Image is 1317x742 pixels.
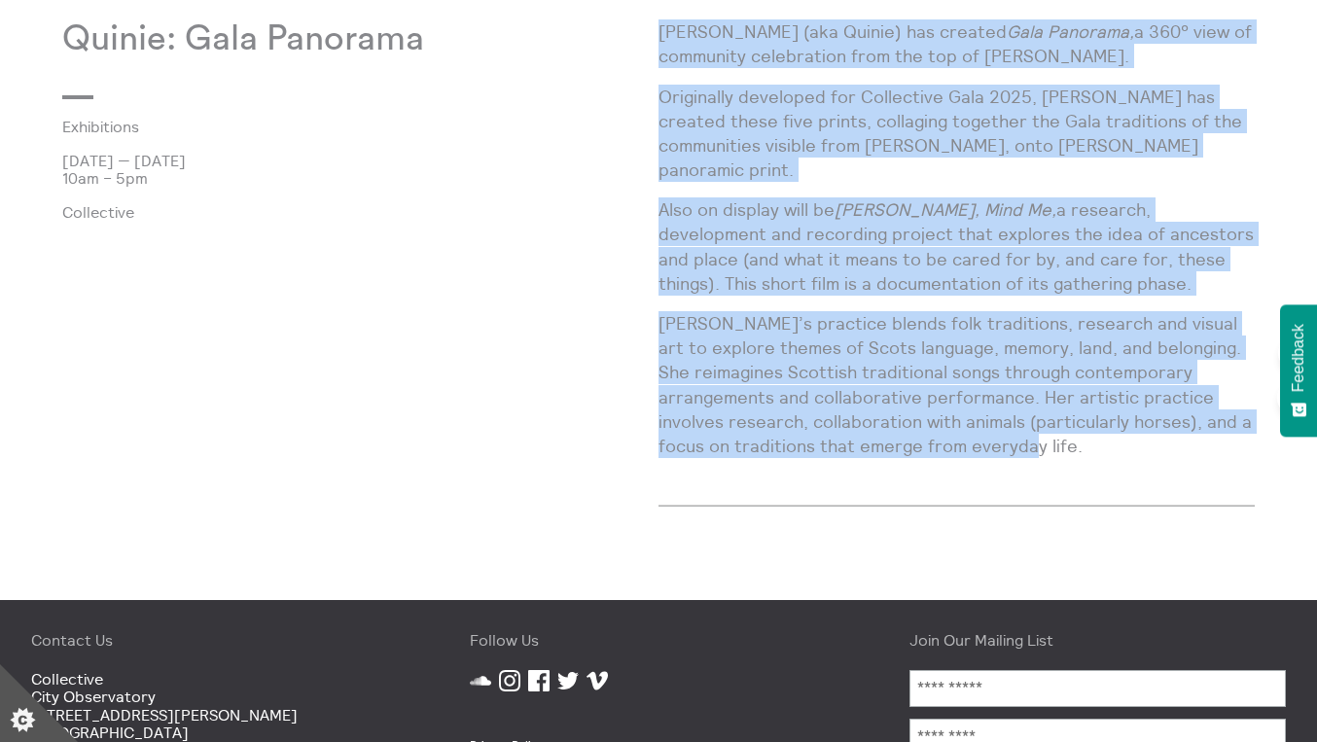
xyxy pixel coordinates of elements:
p: [PERSON_NAME] (aka Quinie) has created a 360° view of community celebration from the top of [PERS... [658,19,1255,68]
button: Feedback - Show survey [1280,304,1317,437]
p: Collective [62,203,658,221]
h4: Follow Us [470,631,846,649]
p: [DATE] — [DATE] [62,152,658,169]
h4: Contact Us [31,631,408,649]
p: Also on display will be a research, development and recording project that explores the idea of a... [658,197,1255,296]
span: Feedback [1290,324,1307,392]
p: Quinie: Gala Panorama [62,19,658,59]
em: Gala Panorama, [1007,20,1134,43]
p: 10am – 5pm [62,169,658,187]
em: [PERSON_NAME], Mind Me, [835,198,1056,221]
p: Originally developed for Collective Gala 2025, [PERSON_NAME] has created these five prints, colla... [658,85,1255,183]
a: Exhibitions [62,118,627,135]
h4: Join Our Mailing List [909,631,1286,649]
p: [PERSON_NAME]’s practice blends folk traditions, research and visual art to explore themes of Sco... [658,311,1255,458]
